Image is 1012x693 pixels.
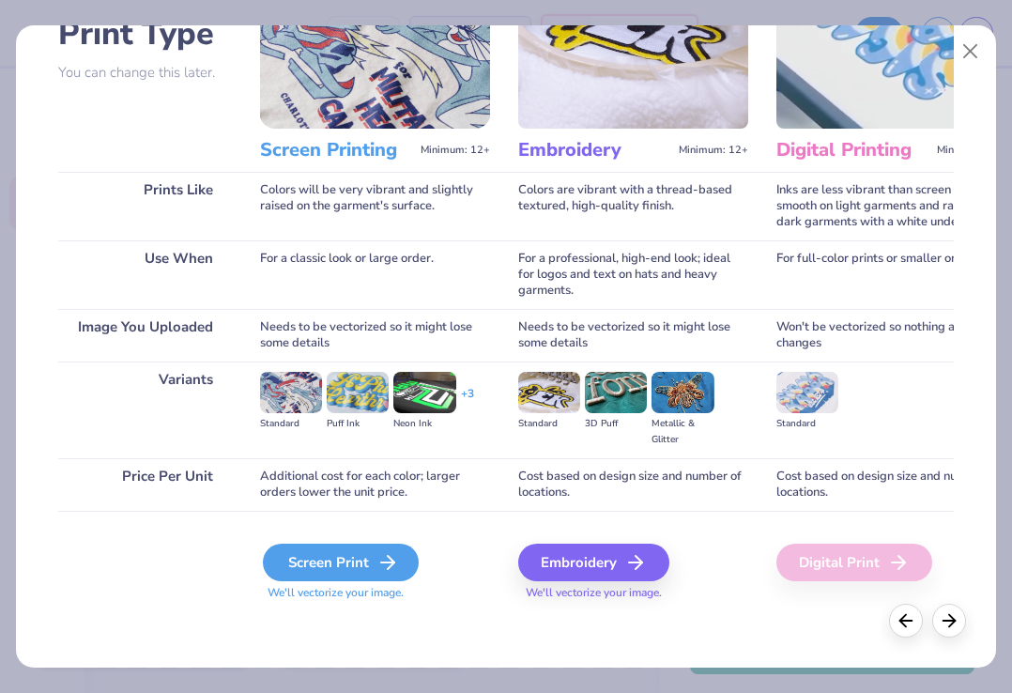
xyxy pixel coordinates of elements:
[776,416,838,432] div: Standard
[260,240,490,309] div: For a classic look or large order.
[518,372,580,413] img: Standard
[327,416,389,432] div: Puff Ink
[58,362,232,458] div: Variants
[518,585,748,601] span: We'll vectorize your image.
[585,372,647,413] img: 3D Puff
[518,240,748,309] div: For a professional, high-end look; ideal for logos and text on hats and heavy garments.
[58,65,232,81] p: You can change this later.
[776,172,1006,240] div: Inks are less vibrant than screen printing; smooth on light garments and raised on dark garments ...
[953,34,989,69] button: Close
[58,309,232,362] div: Image You Uploaded
[58,240,232,309] div: Use When
[776,458,1006,511] div: Cost based on design size and number of locations.
[260,416,322,432] div: Standard
[652,372,713,413] img: Metallic & Glitter
[518,138,671,162] h3: Embroidery
[518,172,748,240] div: Colors are vibrant with a thread-based textured, high-quality finish.
[260,585,490,601] span: We'll vectorize your image.
[776,138,929,162] h3: Digital Printing
[776,309,1006,362] div: Won't be vectorized so nothing about it changes
[58,458,232,511] div: Price Per Unit
[393,416,455,432] div: Neon Ink
[776,240,1006,309] div: For full-color prints or smaller orders.
[263,544,419,581] div: Screen Print
[776,372,838,413] img: Standard
[585,416,647,432] div: 3D Puff
[327,372,389,413] img: Puff Ink
[421,144,490,157] span: Minimum: 12+
[260,309,490,362] div: Needs to be vectorized so it might lose some details
[518,416,580,432] div: Standard
[518,458,748,511] div: Cost based on design size and number of locations.
[461,386,474,418] div: + 3
[679,144,748,157] span: Minimum: 12+
[518,309,748,362] div: Needs to be vectorized so it might lose some details
[260,372,322,413] img: Standard
[260,138,413,162] h3: Screen Printing
[937,144,1006,157] span: Minimum: 12+
[776,544,932,581] div: Digital Print
[518,544,669,581] div: Embroidery
[393,372,455,413] img: Neon Ink
[58,172,232,240] div: Prints Like
[260,458,490,511] div: Additional cost for each color; larger orders lower the unit price.
[652,416,713,448] div: Metallic & Glitter
[260,172,490,240] div: Colors will be very vibrant and slightly raised on the garment's surface.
